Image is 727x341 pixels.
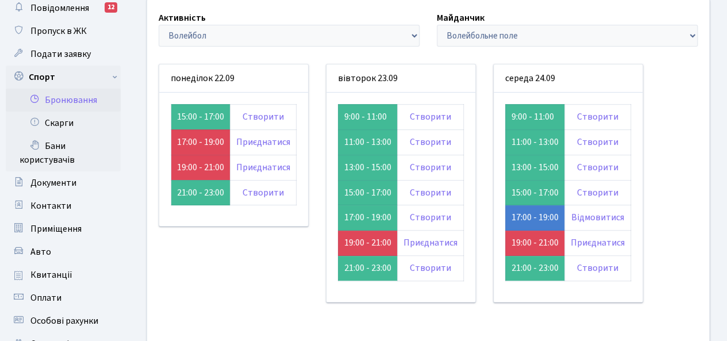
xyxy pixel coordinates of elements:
[338,256,397,281] td: 21:00 - 23:00
[505,129,564,155] td: 11:00 - 13:00
[6,263,121,286] a: Квитанції
[338,180,397,205] td: 15:00 - 17:00
[403,236,457,249] a: Приєднатися
[577,262,618,274] a: Створити
[494,64,643,93] div: середа 24.09
[243,186,284,199] a: Створити
[410,136,451,148] a: Створити
[505,155,564,180] td: 13:00 - 15:00
[410,186,451,199] a: Створити
[30,200,71,212] span: Контакти
[6,89,121,112] a: Бронювання
[6,240,121,263] a: Авто
[338,155,397,180] td: 13:00 - 15:00
[577,161,618,174] a: Створити
[6,309,121,332] a: Особові рахунки
[30,223,82,235] span: Приміщення
[236,161,290,174] a: Приєднатися
[6,135,121,171] a: Бани користувачів
[30,246,51,258] span: Авто
[571,211,624,224] a: Відмовитися
[171,180,230,205] td: 21:00 - 23:00
[571,236,625,249] a: Приєднатися
[511,236,559,249] a: 19:00 - 21:00
[6,43,121,66] a: Подати заявку
[410,161,451,174] a: Створити
[344,236,391,249] a: 19:00 - 21:00
[171,104,230,129] td: 15:00 - 17:00
[30,177,76,189] span: Документи
[236,136,290,148] a: Приєднатися
[6,20,121,43] a: Пропуск в ЖК
[30,269,72,281] span: Квитанції
[30,48,91,60] span: Подати заявку
[30,315,98,327] span: Особові рахунки
[410,262,451,274] a: Створити
[177,136,224,148] a: 17:00 - 19:00
[410,110,451,123] a: Створити
[6,112,121,135] a: Скарги
[6,194,121,217] a: Контакти
[505,104,564,129] td: 9:00 - 11:00
[159,64,308,93] div: понеділок 22.09
[6,171,121,194] a: Документи
[30,292,61,304] span: Оплати
[243,110,284,123] a: Створити
[410,211,451,224] a: Створити
[338,129,397,155] td: 11:00 - 13:00
[326,64,475,93] div: вівторок 23.09
[577,110,618,123] a: Створити
[6,217,121,240] a: Приміщення
[159,11,206,25] label: Активність
[338,104,397,129] td: 9:00 - 11:00
[6,286,121,309] a: Оплати
[338,205,397,231] td: 17:00 - 19:00
[105,2,117,13] div: 12
[505,180,564,205] td: 15:00 - 17:00
[511,211,559,224] a: 17:00 - 19:00
[437,11,484,25] label: Майданчик
[577,186,618,199] a: Створити
[30,2,89,14] span: Повідомлення
[577,136,618,148] a: Створити
[177,161,224,174] a: 19:00 - 21:00
[6,66,121,89] a: Спорт
[505,256,564,281] td: 21:00 - 23:00
[30,25,87,37] span: Пропуск в ЖК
